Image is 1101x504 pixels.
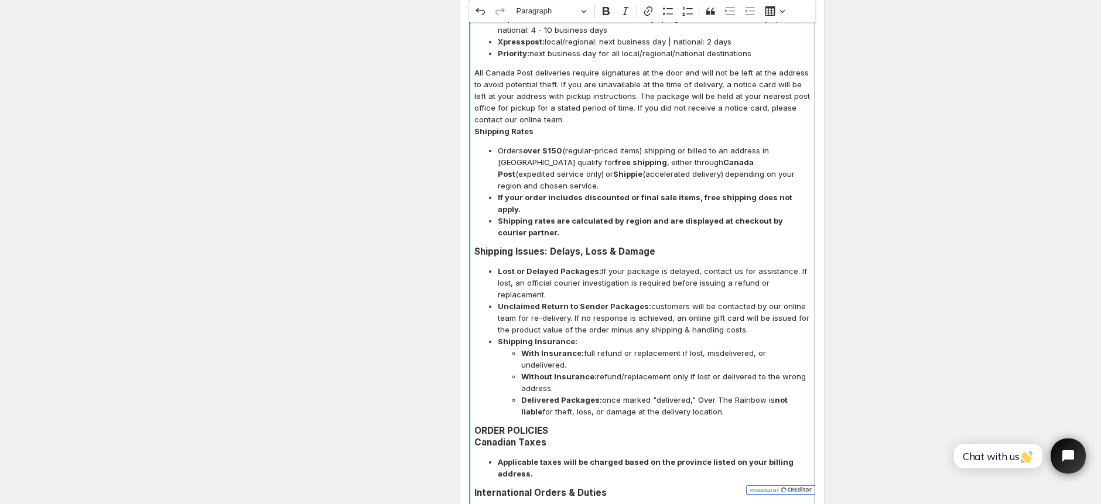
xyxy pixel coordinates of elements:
span: full refund or replacement if lost, misdelivered, or undelivered. [521,347,810,371]
strong: Shippie [613,169,642,179]
strong: Priority: [498,49,529,58]
strong: Applicable taxes will be charged based on the province listed on your billing address. [498,457,794,478]
strong: Shipping Rates [474,126,534,136]
strong: ORDER POLICIES [474,425,548,436]
strong: Shipping rates are calculated by region and are displayed at checkout by courier partner. [498,216,783,237]
strong: over $150 [523,146,562,155]
strong: Unclaimed Return to Sender Packages: [498,301,651,311]
strong: Shipping Issues: Delays, Loss & Damage [474,246,655,257]
span: once marked "delivered," Over The Rainbow is for theft, loss, or damage at the delivery location. [521,394,810,417]
strong: If your order includes discounted or final sale items, free shipping does not apply. [498,193,792,214]
span: Orders (regular-priced items) shipping or billed to an address in [GEOGRAPHIC_DATA] qualify for ,... [498,145,810,191]
span: local: 1 - 3 business days | regional: 3 - 6 business days | national: 4 - 10 business days [498,12,810,36]
p: All Canada Post deliveries require signatures at the door and will not be left at the address to ... [474,67,810,125]
strong: International Orders & Duties [474,487,607,498]
strong: With Insurance: [521,348,584,358]
strong: free shipping [615,157,667,167]
span: next business day for all local/regional/national destinations [498,47,810,59]
span: If your package is delayed, contact us for assistance. If lost, an official courier investigation... [498,265,810,300]
strong: Lost or Delayed Packages: [498,266,601,276]
strong: Canadian Taxes [474,437,546,448]
button: Paragraph, Heading [511,2,592,20]
strong: Xpresspost: [498,37,545,46]
span: Paragraph [517,4,577,18]
strong: Shipping Insurance: [498,337,577,346]
span: refund/replacement only if lost or delivered to the wrong address. [521,371,810,394]
span: local/regional: next business day | national: 2 days [498,36,810,47]
strong: Without Insurance: [521,372,597,381]
span: customers will be contacted by our online team for re-delivery. If no response is achieved, an on... [498,300,810,335]
strong: Delivered Packages: [521,395,602,404]
span: Powered by [749,488,779,493]
iframe: Tidio Chat [941,428,1096,484]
